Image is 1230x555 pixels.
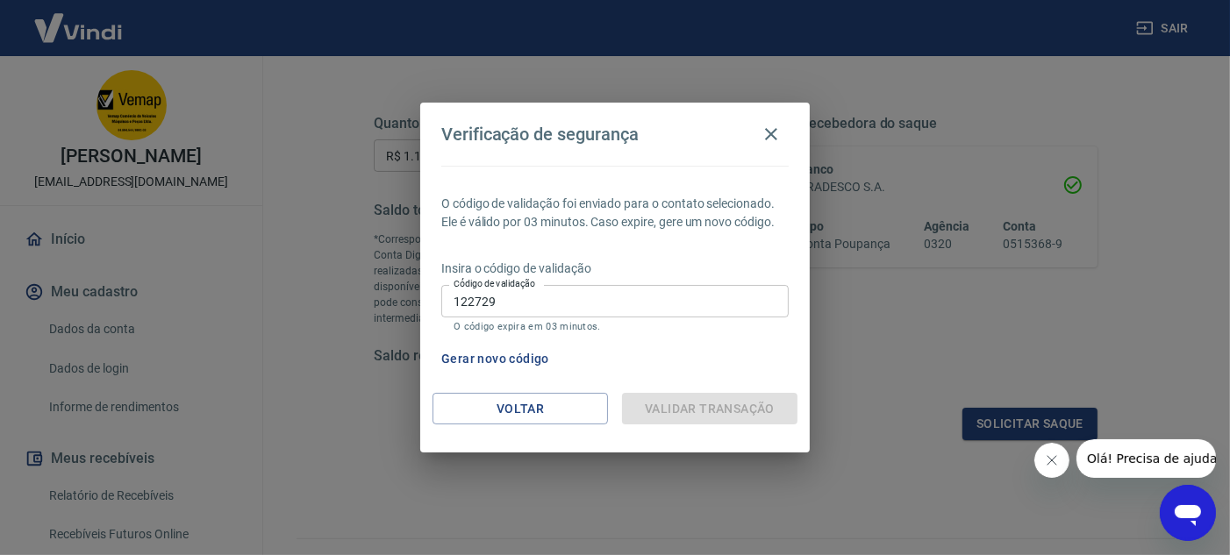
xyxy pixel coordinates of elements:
p: O código de validação foi enviado para o contato selecionado. Ele é válido por 03 minutos. Caso e... [441,195,789,231]
iframe: Botão para abrir a janela de mensagens [1160,485,1216,541]
button: Gerar novo código [434,343,556,375]
iframe: Mensagem da empresa [1076,439,1216,478]
p: Insira o código de validação [441,260,789,278]
iframe: Fechar mensagem [1034,443,1069,478]
h4: Verificação de segurança [441,124,639,145]
span: Olá! Precisa de ajuda? [11,12,147,26]
p: O código expira em 03 minutos. [454,321,776,332]
label: Código de validação [454,277,535,290]
button: Voltar [433,393,608,425]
